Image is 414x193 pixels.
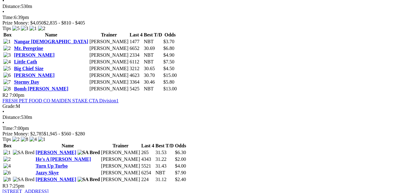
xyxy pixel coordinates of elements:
[143,32,162,38] th: Best T/D
[36,163,67,168] a: Turn Up Turbo
[9,183,25,188] span: 7:25pm
[143,59,162,65] td: NBT
[143,86,162,92] td: NBT
[89,39,129,45] td: [PERSON_NAME]
[141,143,154,149] th: Last 4
[38,137,45,142] img: 1
[141,170,154,176] td: 6254
[2,104,16,109] span: Grade:
[89,66,129,72] td: [PERSON_NAME]
[2,109,4,114] span: •
[12,137,20,142] img: 2
[13,177,35,182] img: SA Bred
[155,143,174,149] th: Best T/D
[143,52,162,58] td: NBT
[3,157,11,162] img: 2
[175,177,186,182] span: $2.40
[175,170,186,175] span: $7.90
[155,163,174,169] td: 31.43
[143,72,162,78] td: 30.70
[3,170,11,176] img: 6
[14,86,68,91] a: Bomb [PERSON_NAME]
[163,39,174,44] span: $3.70
[3,46,11,51] img: 2
[14,66,44,71] a: Big Chief Size
[2,4,21,9] span: Distance:
[3,150,11,155] img: 1
[129,39,143,45] td: 1477
[2,15,412,20] div: 6:39pm
[143,79,162,85] td: 30.46
[155,176,174,183] td: 31.12
[129,79,143,85] td: 3364
[3,32,12,37] span: Box
[89,59,129,65] td: [PERSON_NAME]
[3,163,11,169] img: 4
[2,126,14,131] span: Time:
[3,143,12,148] span: Box
[175,163,186,168] span: $4.00
[14,32,89,38] th: Name
[129,45,143,51] td: 6652
[163,32,177,38] th: Odds
[101,156,140,162] td: [PERSON_NAME]
[9,93,25,98] span: 7:00pm
[2,98,119,103] a: FRESH PET FOOD CO MAIDEN STAKE CTA Division1
[2,26,11,31] span: Tips
[175,157,186,162] span: $2.00
[38,26,45,31] img: 2
[13,150,35,155] img: SA Bred
[163,66,174,71] span: $4.50
[89,86,129,92] td: [PERSON_NAME]
[89,32,129,38] th: Trainer
[143,39,162,45] td: NBT
[101,149,140,156] td: [PERSON_NAME]
[14,79,39,85] a: Stormy Day
[141,149,154,156] td: 265
[3,39,11,44] img: 1
[163,73,177,78] span: $15.00
[2,115,21,120] span: Distance:
[101,143,140,149] th: Trainer
[29,26,37,31] img: 1
[78,150,100,155] img: SA Bred
[2,131,412,137] div: Prize Money: $2,785
[163,46,174,51] span: $6.80
[2,20,412,26] div: Prize Money: $4,050
[2,93,8,98] span: R2
[44,131,85,136] span: $1,945 - $560 - $280
[14,52,55,58] a: [PERSON_NAME]
[101,176,140,183] td: [PERSON_NAME]
[3,86,11,92] img: 8
[21,137,28,142] img: 8
[2,183,8,188] span: R3
[89,72,129,78] td: [PERSON_NAME]
[2,126,412,131] div: 7:00pm
[163,52,174,58] span: $4.90
[175,143,186,149] th: Odds
[129,52,143,58] td: 2334
[155,149,174,156] td: 31.53
[2,137,11,142] span: Tips
[3,59,11,65] img: 4
[129,66,143,72] td: 3212
[89,45,129,51] td: [PERSON_NAME]
[141,156,154,162] td: 4343
[143,66,162,72] td: 30.65
[21,26,28,31] img: 3
[2,15,14,20] span: Time:
[129,32,143,38] th: Last 4
[2,120,4,125] span: •
[101,163,140,169] td: [PERSON_NAME]
[36,177,76,182] a: [PERSON_NAME]
[163,86,177,91] span: $13.00
[89,52,129,58] td: [PERSON_NAME]
[163,59,174,64] span: $7.50
[89,79,129,85] td: [PERSON_NAME]
[35,143,100,149] th: Name
[12,26,20,31] img: 5
[3,52,11,58] img: 3
[155,170,174,176] td: NBT
[14,73,55,78] a: [PERSON_NAME]
[14,59,37,64] a: Little Cath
